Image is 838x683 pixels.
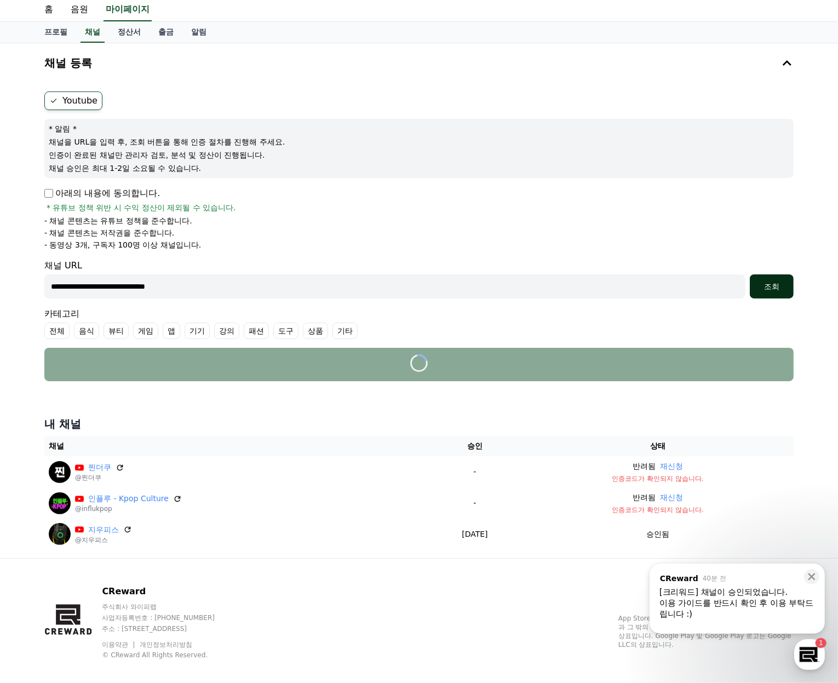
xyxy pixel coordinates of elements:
p: [DATE] [432,529,517,540]
a: 지우피스 [88,524,119,536]
label: 상품 [303,323,328,339]
p: 인증코드가 확인되지 않습니다. [526,474,789,483]
label: 도구 [273,323,299,339]
a: 인플루 - Kpop Culture [88,493,169,504]
span: 1 [111,347,115,355]
label: 음식 [74,323,99,339]
label: 기타 [332,323,358,339]
label: Youtube [44,91,102,110]
a: 출금 [150,22,182,43]
a: 개인정보처리방침 [140,641,192,648]
div: 조회 [754,281,789,292]
a: 홈 [3,347,72,375]
p: - [432,497,517,509]
div: 카테고리 [44,307,794,339]
button: 조회 [750,274,794,299]
p: @찐더쿠 [75,473,124,482]
button: 재신청 [660,461,683,472]
a: 설정 [141,347,210,375]
p: 주식회사 와이피랩 [102,602,236,611]
p: 인증이 완료된 채널만 관리자 검토, 분석 및 정산이 진행됩니다. [49,150,789,160]
p: 주소 : [STREET_ADDRESS] [102,624,236,633]
p: - 동영상 3개, 구독자 100명 이상 채널입니다. [44,239,201,250]
p: 반려됨 [633,492,656,503]
label: 패션 [244,323,269,339]
a: 정산서 [109,22,150,43]
a: 찐더쿠 [88,462,111,473]
img: 찐더쿠 [49,461,71,483]
span: 설정 [169,364,182,372]
button: 재신청 [660,492,683,503]
label: 전체 [44,323,70,339]
p: 사업자등록번호 : [PHONE_NUMBER] [102,613,236,622]
p: @지우피스 [75,536,132,544]
label: 앱 [163,323,180,339]
p: App Store, iCloud, iCloud Drive 및 iTunes Store는 미국과 그 밖의 나라 및 지역에서 등록된 Apple Inc.의 서비스 상표입니다. Goo... [618,614,794,649]
img: 지우피스 [49,523,71,545]
a: 채널 [81,22,105,43]
p: CReward [102,585,236,598]
p: 반려됨 [633,461,656,472]
p: 아래의 내용에 동의합니다. [44,187,160,200]
img: 인플루 - Kpop Culture [49,492,71,514]
p: 채널을 URL을 입력 후, 조회 버튼을 통해 인증 절차를 진행해 주세요. [49,136,789,147]
button: 채널 등록 [40,48,798,78]
h4: 채널 등록 [44,57,92,69]
th: 승인 [428,436,521,456]
p: @influkpop [75,504,182,513]
label: 강의 [214,323,239,339]
th: 채널 [44,436,428,456]
label: 기기 [185,323,210,339]
a: 알림 [182,22,215,43]
a: 이용약관 [102,641,136,648]
p: 승인됨 [646,529,669,540]
span: * 유튜브 정책 위반 시 수익 정산이 제외될 수 있습니다. [47,202,236,213]
div: 채널 URL [44,259,794,299]
p: © CReward All Rights Reserved. [102,651,236,659]
a: 프로필 [36,22,76,43]
p: - 채널 콘텐츠는 유튜브 정책을 준수합니다. [44,215,192,226]
p: 채널 승인은 최대 1-2일 소요될 수 있습니다. [49,163,789,174]
label: 게임 [133,323,158,339]
label: 뷰티 [104,323,129,339]
a: 1대화 [72,347,141,375]
th: 상태 [522,436,794,456]
span: 홈 [35,364,41,372]
span: 대화 [100,364,113,373]
p: - [432,466,517,478]
h4: 내 채널 [44,416,794,432]
p: 인증코드가 확인되지 않습니다. [526,506,789,514]
p: - 채널 콘텐츠는 저작권을 준수합니다. [44,227,174,238]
